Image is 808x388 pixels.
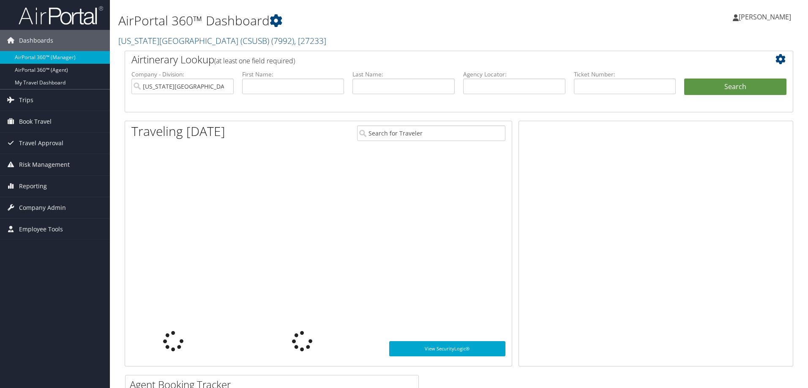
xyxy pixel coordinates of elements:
[357,125,505,141] input: Search for Traveler
[131,52,731,67] h2: Airtinerary Lookup
[739,12,791,22] span: [PERSON_NAME]
[352,70,455,79] label: Last Name:
[242,70,344,79] label: First Name:
[19,133,63,154] span: Travel Approval
[131,122,225,140] h1: Traveling [DATE]
[19,111,52,132] span: Book Travel
[214,56,295,65] span: (at least one field required)
[463,70,565,79] label: Agency Locator:
[19,219,63,240] span: Employee Tools
[118,35,326,46] a: [US_STATE][GEOGRAPHIC_DATA] (CSUSB)
[131,70,234,79] label: Company - Division:
[271,35,294,46] span: ( 7992 )
[19,90,33,111] span: Trips
[19,197,66,218] span: Company Admin
[684,79,786,95] button: Search
[19,176,47,197] span: Reporting
[294,35,326,46] span: , [ 27233 ]
[19,5,103,25] img: airportal-logo.png
[19,30,53,51] span: Dashboards
[118,12,573,30] h1: AirPortal 360™ Dashboard
[19,154,70,175] span: Risk Management
[574,70,676,79] label: Ticket Number:
[389,341,505,356] a: View SecurityLogic®
[733,4,800,30] a: [PERSON_NAME]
